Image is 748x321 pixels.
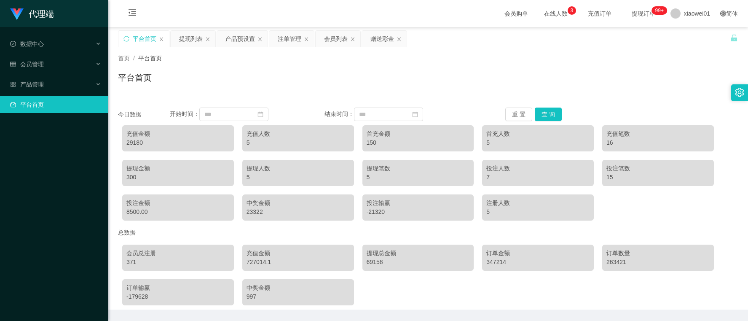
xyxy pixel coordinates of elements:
div: -179628 [126,292,230,301]
div: 5 [486,138,590,147]
h1: 代理端 [29,0,54,27]
i: 图标: unlock [730,34,738,42]
i: 图标: sync [123,36,129,42]
a: 代理端 [10,10,54,17]
div: 中奖金额 [247,283,350,292]
div: 首充人数 [486,129,590,138]
span: 会员管理 [10,61,44,67]
div: 充值金额 [126,129,230,138]
i: 图标: table [10,61,16,67]
p: 3 [570,6,573,15]
span: 在线人数 [540,11,572,16]
div: 投注输赢 [367,199,470,208]
span: 开始时间： [170,111,199,117]
i: 图标: close [397,37,402,42]
div: 727014.1 [247,258,350,267]
div: 充值笔数 [606,129,710,138]
div: 平台首页 [133,31,156,47]
div: 提现金额 [126,164,230,173]
div: 投注人数 [486,164,590,173]
div: 赠送彩金 [370,31,394,47]
div: 提现列表 [179,31,203,47]
a: 图标: dashboard平台首页 [10,96,101,113]
div: 首充金额 [367,129,470,138]
div: 提现笔数 [367,164,470,173]
div: 300 [126,173,230,182]
i: 图标: close [304,37,309,42]
div: 371 [126,258,230,267]
button: 查 询 [535,108,562,121]
div: 投注金额 [126,199,230,208]
i: 图标: calendar [412,111,418,117]
div: 充值人数 [247,129,350,138]
div: 263421 [606,258,710,267]
div: 23322 [247,208,350,216]
h1: 平台首页 [118,71,152,84]
sup: 3 [568,6,576,15]
img: logo.9652507e.png [10,8,24,20]
div: 订单金额 [486,249,590,258]
div: 997 [247,292,350,301]
div: 29180 [126,138,230,147]
span: 首页 [118,55,130,62]
i: 图标: global [720,11,726,16]
span: 充值订单 [584,11,616,16]
div: 会员总注册 [126,249,230,258]
div: 提现人数 [247,164,350,173]
i: 图标: calendar [257,111,263,117]
div: 总数据 [118,225,738,240]
div: -21320 [367,208,470,216]
div: 会员列表 [324,31,348,47]
div: 5 [486,208,590,216]
div: 注册人数 [486,199,590,208]
div: 16 [606,138,710,147]
span: / [133,55,135,62]
i: 图标: close [159,37,164,42]
span: 结束时间： [324,111,354,117]
button: 重 置 [505,108,532,121]
i: 图标: close [350,37,355,42]
span: 产品管理 [10,81,44,88]
div: 7 [486,173,590,182]
div: 充值金额 [247,249,350,258]
div: 5 [247,173,350,182]
div: 5 [247,138,350,147]
div: 69158 [367,258,470,267]
i: 图标: close [205,37,210,42]
sup: 1205 [652,6,667,15]
div: 今日数据 [118,110,170,119]
div: 投注笔数 [606,164,710,173]
div: 订单输赢 [126,283,230,292]
i: 图标: setting [735,88,744,97]
div: 150 [367,138,470,147]
i: 图标: menu-fold [118,0,147,27]
span: 数据中心 [10,40,44,47]
span: 平台首页 [138,55,162,62]
div: 347214 [486,258,590,267]
div: 中奖金额 [247,199,350,208]
i: 图标: appstore-o [10,81,16,87]
div: 15 [606,173,710,182]
i: 图标: close [257,37,263,42]
i: 图标: check-circle-o [10,41,16,47]
div: 订单数量 [606,249,710,258]
div: 注单管理 [278,31,301,47]
div: 5 [367,173,470,182]
span: 提现订单 [627,11,660,16]
div: 8500.00 [126,208,230,216]
div: 提现总金额 [367,249,470,258]
div: 产品预设置 [225,31,255,47]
